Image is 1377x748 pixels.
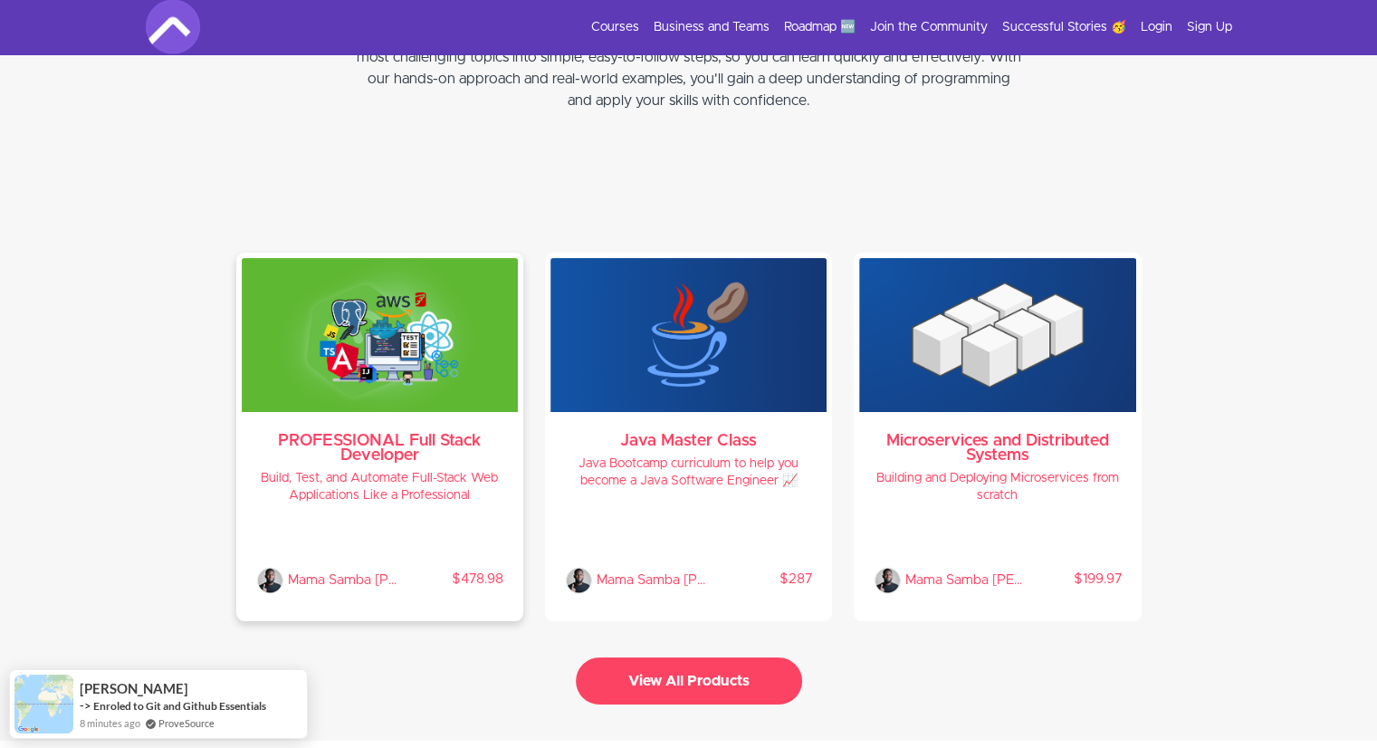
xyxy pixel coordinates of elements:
span: [PERSON_NAME] [80,681,188,696]
p: Mama Samba Braima Nelson [597,567,713,594]
p: designed to make complex coding concepts easy to understand. We break down even the most challeng... [354,24,1024,111]
a: Java Master Class Java Bootcamp curriculum to help you become a Java Software Engineer 📈 Mama Sam... [550,258,827,616]
img: Mama Samba Braima Nelson [874,567,901,594]
a: Roadmap 🆕 [784,18,856,36]
span: 8 minutes ago [80,715,140,731]
a: Join the Community [870,18,988,36]
h3: Java Master Class [565,434,812,448]
a: View All Products [576,678,802,687]
p: $199.97 [1022,571,1121,589]
h4: Build, Test, and Automate Full-Stack Web Applications Like a Professional [256,470,503,504]
img: provesource social proof notification image [14,675,73,734]
p: Mama Samba Braima Nelson [905,567,1022,594]
h3: PROFESSIONAL Full Stack Developer [256,434,503,463]
p: $478.98 [405,571,503,589]
a: Sign Up [1187,18,1232,36]
img: TihXErSBeUGYhRLXbhsQ_microservices.png [859,258,1135,412]
a: Courses [591,18,639,36]
span: -> [80,698,91,713]
h4: Building and Deploying Microservices from scratch [874,470,1121,504]
a: Business and Teams [654,18,770,36]
a: Login [1141,18,1172,36]
button: View All Products [576,657,802,705]
a: Enroled to Git and Github Essentials [93,698,266,714]
img: Mama Samba Braima Nelson [565,567,592,594]
img: Mama Samba Braima Nelson [256,567,283,594]
img: KxJrDWUAT7eboSIIw62Q_java-master-class.png [550,258,827,412]
h3: Microservices and Distributed Systems [874,434,1121,463]
h4: Java Bootcamp curriculum to help you become a Java Software Engineer 📈 [565,456,812,490]
a: PROFESSIONAL Full Stack Developer Build, Test, and Automate Full-Stack Web Applications Like a Pr... [242,258,518,616]
p: $287 [713,571,812,589]
p: Mama Samba Braima Nelson [288,567,405,594]
a: Microservices and Distributed Systems Building and Deploying Microservices from scratch Mama Samb... [859,258,1135,616]
img: WPzdydpSLWzi0DE2vtpQ_full-stack-professional.png [242,258,518,412]
a: Successful Stories 🥳 [1002,18,1126,36]
a: ProveSource [158,715,215,731]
